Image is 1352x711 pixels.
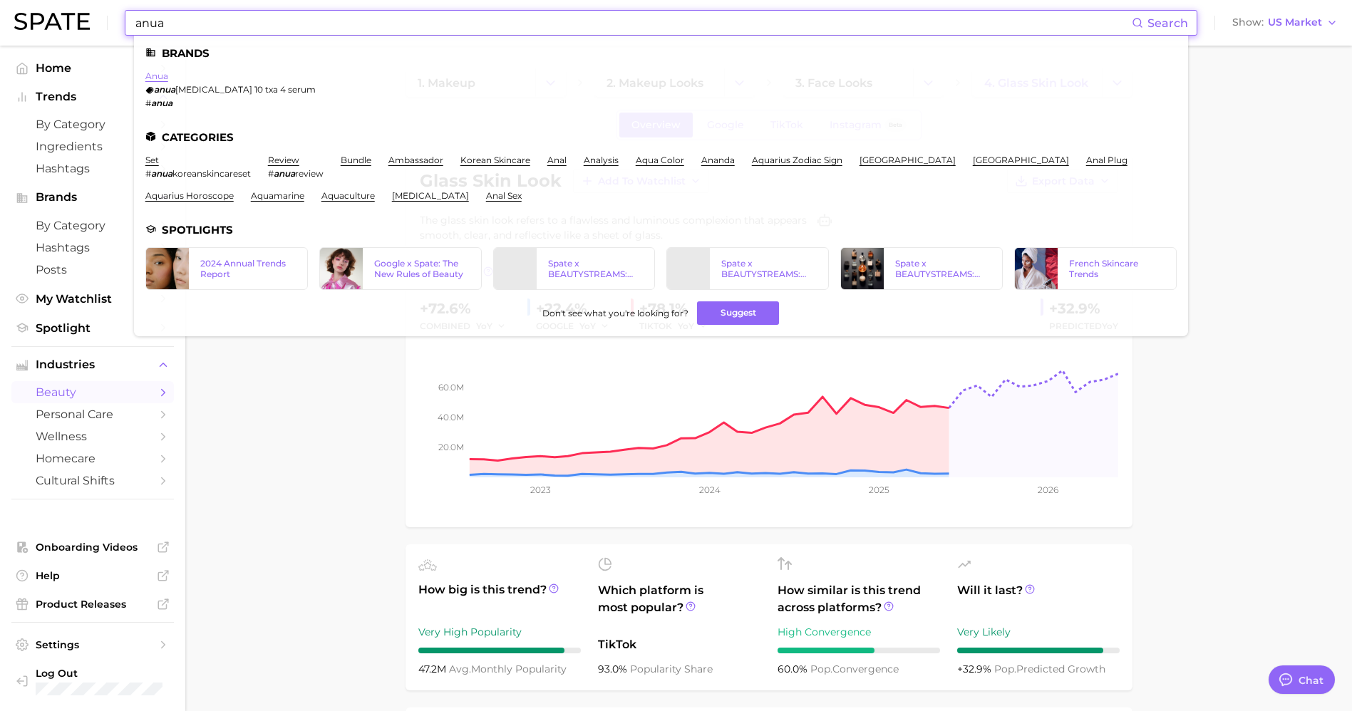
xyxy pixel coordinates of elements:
a: Spate x BEAUTYSTREAMS: Olfactory Notes [666,247,829,290]
abbr: popularity index [810,663,832,675]
a: cultural shifts [11,469,174,492]
a: Log out. Currently logged in with e-mail jade.simmons@peachandlily.com. [11,663,174,700]
span: review [295,168,324,179]
a: Onboarding Videos [11,536,174,558]
a: korean skincare [460,155,530,165]
tspan: 2024 [698,484,720,495]
span: monthly popularity [449,663,567,675]
div: 2024 Annual Trends Report [200,258,296,279]
div: French Skincare Trends [1069,258,1165,279]
a: Ingredients [11,135,174,157]
span: 93.0% [598,663,630,675]
span: My Watchlist [36,292,150,306]
a: Home [11,57,174,79]
a: [MEDICAL_DATA] [392,190,469,201]
span: US Market [1268,19,1322,26]
a: by Category [11,113,174,135]
em: anua [151,168,172,179]
a: Product Releases [11,593,174,615]
a: by Category [11,214,174,237]
em: anua [151,98,172,108]
input: Search here for a brand, industry, or ingredient [134,11,1132,35]
button: Suggest [697,301,779,325]
a: Settings [11,634,174,655]
span: Settings [36,638,150,651]
span: Don't see what you're looking for? [542,308,688,318]
img: SPATE [14,13,90,30]
span: Show [1232,19,1264,26]
span: Hashtags [36,241,150,254]
span: Brands [36,191,150,204]
div: Spate x BEAUTYSTREAMS: Fragrance Brands & Gestures [548,258,644,279]
span: wellness [36,430,150,443]
li: Brands [145,47,1177,59]
a: Hashtags [11,157,174,180]
a: My Watchlist [11,288,174,310]
span: predicted growth [994,663,1105,675]
span: Posts [36,263,150,276]
a: anal sex [486,190,522,201]
a: anal [547,155,567,165]
div: High Convergence [778,623,940,640]
a: [GEOGRAPHIC_DATA] [973,155,1069,165]
span: Hashtags [36,162,150,175]
div: Very High Popularity [418,623,581,640]
span: by Category [36,219,150,232]
span: Product Releases [36,598,150,611]
abbr: popularity index [994,663,1016,675]
span: How similar is this trend across platforms? [778,582,940,616]
div: 9 / 10 [418,648,581,653]
a: aquamarine [251,190,304,201]
a: Posts [11,259,174,281]
span: [MEDICAL_DATA] 10 txa 4 serum [175,84,316,95]
abbr: average [449,663,471,675]
a: bundle [341,155,371,165]
span: +32.9% [957,663,994,675]
a: French Skincare Trends [1014,247,1177,290]
span: koreanskincareset [172,168,251,179]
li: Spotlights [145,224,1177,236]
a: personal care [11,403,174,425]
a: Hashtags [11,237,174,259]
span: Help [36,569,150,582]
em: anua [154,84,175,95]
li: Categories [145,131,1177,143]
a: review [268,155,299,165]
span: Will it last? [957,582,1120,616]
span: Ingredients [36,140,150,153]
div: Spate x BEAUTYSTREAMS: Fragrance Market Overview [895,258,991,279]
span: popularity share [630,663,713,675]
a: beauty [11,381,174,403]
a: aquarius zodiac sign [752,155,842,165]
span: personal care [36,408,150,421]
button: ShowUS Market [1229,14,1341,32]
a: ananda [701,155,735,165]
span: Home [36,61,150,75]
span: homecare [36,452,150,465]
div: 9 / 10 [957,648,1120,653]
a: Spate x BEAUTYSTREAMS: Fragrance Market Overview [840,247,1003,290]
a: Spotlight [11,317,174,339]
a: Google x Spate: The New Rules of Beauty [319,247,482,290]
a: aquaculture [321,190,375,201]
span: cultural shifts [36,474,150,487]
div: Google x Spate: The New Rules of Beauty [374,258,470,279]
a: wellness [11,425,174,447]
a: aquarius horoscope [145,190,234,201]
span: Search [1147,16,1188,30]
em: anua [274,168,295,179]
div: Spate x BEAUTYSTREAMS: Olfactory Notes [721,258,817,279]
a: aqua color [636,155,684,165]
a: Spate x BEAUTYSTREAMS: Fragrance Brands & Gestures [493,247,656,290]
tspan: 2025 [869,484,889,495]
button: Brands [11,187,174,208]
span: # [268,168,274,179]
span: Which platform is most popular? [598,582,760,629]
span: beauty [36,385,150,399]
a: anal plug [1086,155,1127,165]
span: # [145,168,151,179]
span: Spotlight [36,321,150,335]
span: # [145,98,151,108]
div: Very Likely [957,623,1120,640]
a: homecare [11,447,174,469]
